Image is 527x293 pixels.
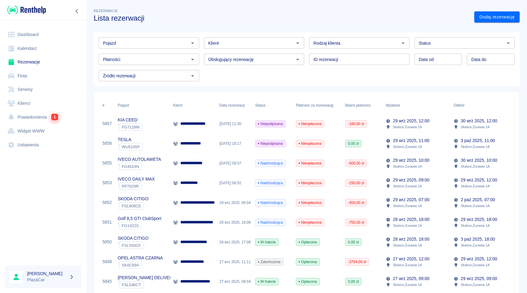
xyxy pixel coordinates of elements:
[255,239,278,245] span: W trakcie
[345,141,361,146] span: 0,00 zł
[102,258,112,265] a: 5848
[296,97,334,114] div: Płatność za rezerwację
[504,39,513,47] button: Otwórz
[118,143,143,150] div: `
[399,39,407,47] button: Otwórz
[461,164,490,169] p: Słubice , Żurawia 1A
[170,97,216,114] div: Klient
[5,55,82,69] a: Rezerwacje
[118,242,149,249] div: `
[188,55,197,64] button: Otwórz
[393,157,429,164] p: 29 wrz 2025, 10:00
[115,97,170,114] div: Pojazd
[119,164,141,169] span: FG4524N
[7,5,46,15] img: Renthelp logo
[342,97,383,114] div: Bilans płatności
[102,120,112,127] a: 5857
[51,114,58,120] span: 1
[216,193,252,213] div: 29 wrz 2025, 06:04
[461,183,490,189] p: Słubice , Żurawia 1A
[255,180,285,186] span: Nadchodząca
[118,202,149,210] div: `
[118,222,161,229] div: `
[118,215,161,222] p: Golf 8,5 GTI ClubSport
[393,124,422,130] p: Słubice , Żurawia 1A
[393,223,422,228] p: Słubice , Żurawia 1A
[118,136,143,143] p: TESLA
[461,275,497,282] p: 29 wrz 2025, 09:00
[386,97,400,114] div: Wydanie
[102,199,112,206] a: 5852
[345,121,366,127] span: -180,00 zł
[102,219,112,226] a: 5851
[5,110,82,124] a: Powiadomienia1
[461,282,490,287] p: Słubice , Żurawia 1A
[467,54,515,65] input: DD.MM.YYYY
[255,161,285,166] span: Nadchodząca
[119,184,141,189] span: PP7029R
[474,11,520,23] a: Dodaj rezerwację
[102,180,112,186] a: 5853
[5,83,82,96] a: Serwisy
[118,255,163,261] p: OPEL ASTRA CZARNA
[118,196,149,202] p: SKODA CITIGO
[118,117,142,123] p: KIA CEED
[393,282,422,287] p: Słubice , Żurawia 1A
[345,200,366,206] span: -450,00 zł
[393,197,429,203] p: 29 wrz 2025, 07:00
[216,272,252,291] div: 27 wrz 2025, 08:59
[5,42,82,55] a: Kalendarz
[5,28,82,42] a: Dashboard
[296,180,324,186] span: Nieopłacona
[119,263,141,267] span: SK6C894
[293,39,302,47] button: Otwórz
[461,144,490,149] p: Słubice , Żurawia 1A
[461,236,495,242] p: 3 paź 2025, 18:00
[255,97,266,114] div: Status
[393,137,429,144] p: 29 wrz 2025, 11:00
[461,118,497,124] p: 30 wrz 2025, 12:00
[451,97,518,114] div: Odbiór
[5,138,82,152] a: Ustawienia
[188,39,197,47] button: Otwórz
[118,275,176,281] p: [PERSON_NAME] DELIVER 9
[255,220,285,225] span: Nadchodząca
[296,220,324,225] span: Nieopłacona
[118,261,163,269] div: `
[461,242,490,248] p: Słubice , Żurawia 1A
[119,204,144,208] span: FSL808CE
[461,203,490,209] p: Słubice , Żurawia 1A
[216,252,252,272] div: 27 wrz 2025, 11:11
[102,278,112,285] a: 5845
[216,213,252,232] div: 28 wrz 2025, 18:08
[216,114,252,134] div: [DATE] 11:30
[461,223,490,228] p: Słubice , Żurawia 1A
[102,239,112,245] a: 5850
[219,97,245,114] div: Data rezerwacji
[216,153,252,173] div: [DATE] 09:57
[255,259,283,265] span: Zakończona
[345,180,366,186] span: -150,00 zł
[461,177,497,183] p: 29 wrz 2025, 12:00
[296,141,324,146] span: Nieopłacona
[102,140,112,147] a: 5856
[94,14,469,22] h3: Lista rezerwacji
[255,141,285,146] span: Niepodpisana
[118,182,155,190] div: `
[293,97,342,114] div: Płatność za rezerwację
[393,275,429,282] p: 27 wrz 2025, 09:00
[102,97,104,114] div: #
[461,256,497,262] p: 29 wrz 2025, 12:00
[345,279,361,284] span: 0,00 zł
[461,124,490,130] p: Słubice , Żurawia 1A
[119,283,144,287] span: FSL546CT
[383,97,451,114] div: Wydanie
[393,183,422,189] p: Słubice , Żurawia 1A
[293,55,302,64] button: Otwórz
[461,216,497,223] p: 29 wrz 2025, 18:00
[5,96,82,110] a: Klienci
[296,121,324,127] span: Nieopłacona
[216,173,252,193] div: [DATE] 08:52
[252,97,293,114] div: Status
[454,97,465,114] div: Odbiór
